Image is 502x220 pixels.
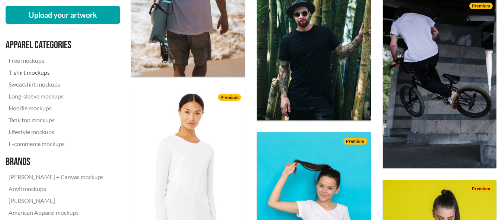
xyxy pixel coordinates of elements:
a: Hoodie mockups [6,102,107,114]
h3: Brands [6,156,107,168]
a: American Apparel mockups [6,207,107,219]
a: [PERSON_NAME] + Canvas mockups [6,171,107,183]
span: Premium [218,94,241,101]
a: [PERSON_NAME] [6,195,107,207]
button: Upload your artwork [6,6,120,24]
span: Premium [469,185,493,192]
a: Long-sleeve mockups [6,90,107,102]
span: Premium [469,3,493,9]
a: E-commerce mockups [6,138,107,150]
a: Sweatshirt mockups [6,78,107,90]
a: Free mockups [6,55,107,67]
a: T-shirt mockups [6,67,107,78]
a: Lifestyle mockups [6,126,107,138]
a: Anvil mockups [6,183,107,195]
h3: Apparel categories [6,39,107,52]
span: Premium [343,138,367,145]
a: Tank top mockups [6,114,107,126]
